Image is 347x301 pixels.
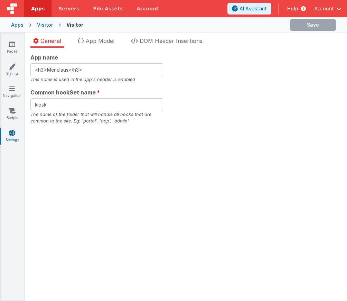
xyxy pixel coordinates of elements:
[290,19,336,31] button: Save
[30,76,163,83] div: This name is used in the app's header is enabled
[314,5,341,12] button: Account
[140,37,203,44] span: DOM Header Insertions
[30,111,163,124] div: The name of the folder that will handle all hooks that are common to the site. Eg: 'portal', 'app...
[240,5,267,12] span: AI Assistant
[30,53,58,62] span: App name
[66,21,83,28] div: Visitor
[227,3,271,15] button: AI Assistant
[40,37,61,44] span: General
[58,5,79,12] span: Servers
[86,37,114,44] span: App Model
[37,21,53,28] div: Visitor
[11,21,24,28] div: Apps
[93,5,123,12] span: File Assets
[287,5,298,12] span: Help
[314,5,334,12] span: Account
[30,88,96,97] span: Common hookSet name
[31,5,45,12] span: Apps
